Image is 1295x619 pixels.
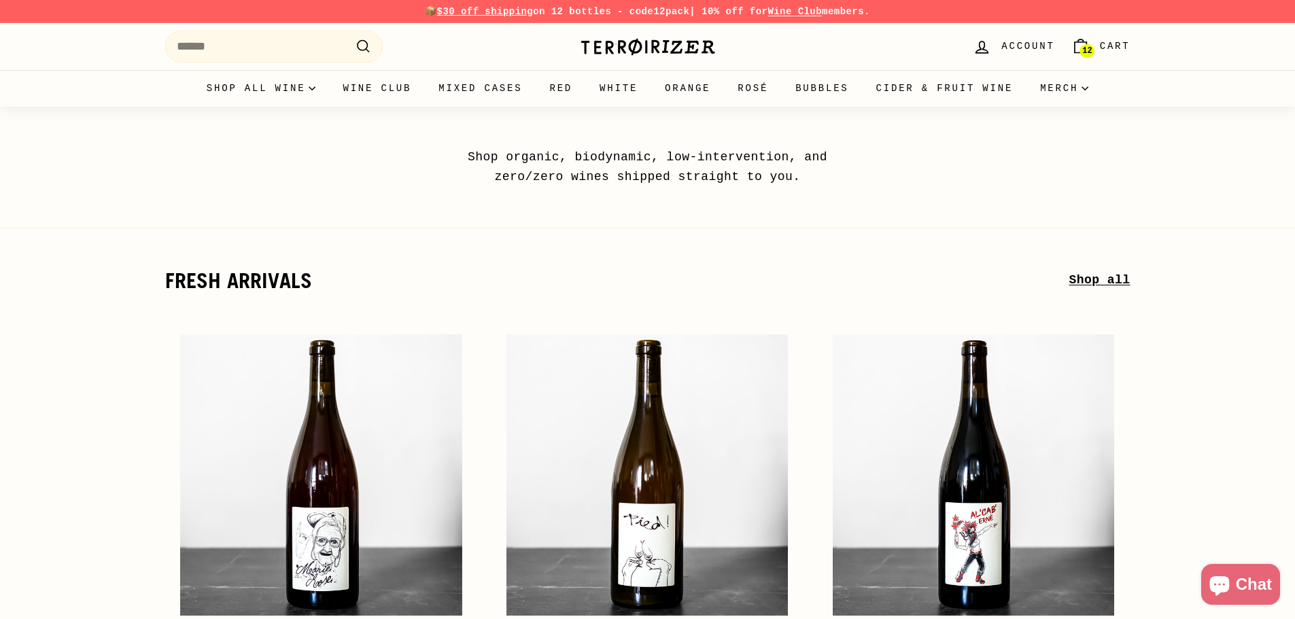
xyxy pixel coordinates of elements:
[193,70,330,107] summary: Shop all wine
[1082,46,1092,56] span: 12
[863,70,1027,107] a: Cider & Fruit Wine
[965,26,1063,67] a: Account
[165,269,1069,292] h2: fresh arrivals
[1063,26,1139,67] a: Cart
[1001,39,1054,54] span: Account
[767,6,822,17] a: Wine Club
[782,70,862,107] a: Bubbles
[1197,564,1284,608] inbox-online-store-chat: Shopify online store chat
[724,70,782,107] a: Rosé
[437,147,859,187] p: Shop organic, biodynamic, low-intervention, and zero/zero wines shipped straight to you.
[425,70,536,107] a: Mixed Cases
[329,70,425,107] a: Wine Club
[138,70,1158,107] div: Primary
[437,6,534,17] span: $30 off shipping
[1100,39,1130,54] span: Cart
[1069,270,1130,290] a: Shop all
[165,4,1130,19] p: 📦 on 12 bottles - code | 10% off for members.
[536,70,586,107] a: Red
[1026,70,1102,107] summary: Merch
[586,70,651,107] a: White
[651,70,724,107] a: Orange
[653,6,689,17] strong: 12pack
